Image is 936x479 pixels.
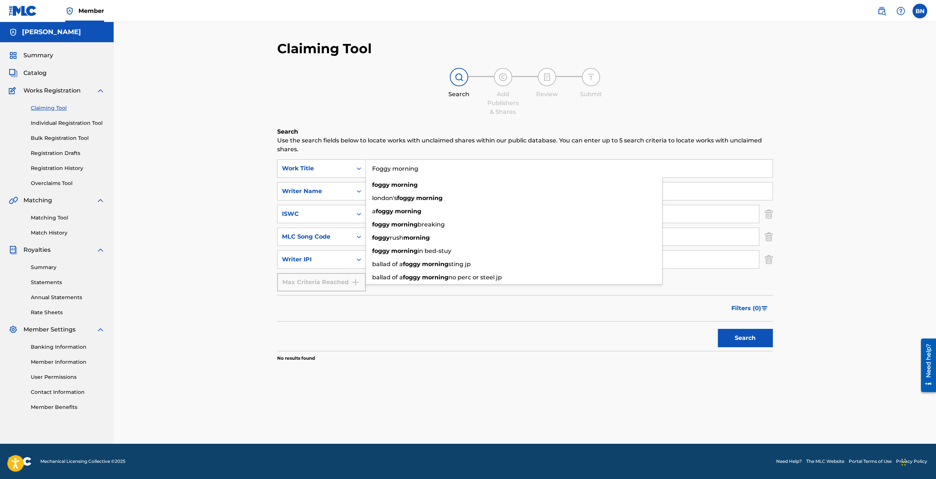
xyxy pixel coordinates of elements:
strong: foggy [397,195,415,202]
a: Banking Information [31,343,105,351]
strong: morning [391,247,418,254]
img: Catalog [9,69,18,77]
button: Filters (0) [727,299,773,317]
a: Match History [31,229,105,237]
button: Search [718,329,773,347]
img: search [877,7,886,15]
form: Search Form [277,159,773,351]
img: Works Registration [9,86,18,95]
span: in bed-stuy [418,247,451,254]
div: Drag [902,451,906,473]
strong: morning [403,234,430,241]
div: User Menu [913,4,927,18]
a: Portal Terms of Use [849,458,892,465]
a: Summary [31,264,105,271]
strong: foggy [372,221,390,228]
strong: morning [395,208,421,215]
img: Summary [9,51,18,60]
iframe: Chat Widget [899,444,936,479]
img: step indicator icon for Submit [587,73,595,81]
img: step indicator icon for Search [455,73,463,81]
h5: Brockwell Nason [22,28,81,36]
strong: foggy [403,261,421,268]
img: Delete Criterion [765,205,773,223]
div: Submit [573,90,609,99]
span: Royalties [23,246,51,254]
span: Summary [23,51,53,60]
div: Search [441,90,477,99]
span: ballad of a [372,261,403,268]
a: The MLC Website [806,458,844,465]
span: london's [372,195,397,202]
div: ISWC [282,210,348,218]
div: Review [529,90,565,99]
a: Bulk Registration Tool [31,134,105,142]
img: step indicator icon for Add Publishers & Shares [499,73,507,81]
a: CatalogCatalog [9,69,47,77]
span: Filters ( 0 ) [731,304,761,313]
strong: foggy [372,234,390,241]
a: Overclaims Tool [31,179,105,187]
a: User Permissions [31,373,105,381]
p: No results found [277,355,315,362]
img: Accounts [9,28,18,37]
strong: morning [391,221,418,228]
img: expand [96,246,105,254]
div: Help [893,4,908,18]
img: Matching [9,196,18,205]
img: step indicator icon for Review [543,73,551,81]
span: no perc or steel jp [448,274,502,281]
a: Individual Registration Tool [31,119,105,127]
a: Privacy Policy [896,458,927,465]
h6: Search [277,127,773,136]
span: sting jp [448,261,471,268]
img: Member Settings [9,325,18,334]
span: ballad of a [372,274,403,281]
a: Claiming Tool [31,104,105,112]
img: expand [96,86,105,95]
a: Member Information [31,358,105,366]
img: expand [96,325,105,334]
span: Catalog [23,69,47,77]
div: Writer Name [282,187,348,196]
h2: Claiming Tool [277,40,372,57]
a: SummarySummary [9,51,53,60]
a: Need Help? [776,458,802,465]
div: MLC Song Code [282,232,348,241]
strong: foggy [403,274,421,281]
span: breaking [418,221,445,228]
span: Works Registration [23,86,81,95]
a: Public Search [874,4,889,18]
strong: foggy [372,247,390,254]
div: Add Publishers & Shares [485,90,521,116]
img: Top Rightsholder [65,7,74,15]
span: Member Settings [23,325,76,334]
iframe: Resource Center [915,336,936,395]
span: Mechanical Licensing Collective © 2025 [40,458,125,465]
strong: morning [422,261,448,268]
img: filter [761,306,768,311]
p: Use the search fields below to locate works with unclaimed shares within our public database. You... [277,136,773,154]
strong: foggy [376,208,393,215]
strong: morning [422,274,448,281]
a: Statements [31,279,105,286]
span: rush [390,234,403,241]
strong: morning [416,195,443,202]
img: MLC Logo [9,6,37,16]
img: Delete Criterion [765,228,773,246]
a: Rate Sheets [31,309,105,316]
img: expand [96,196,105,205]
span: Member [78,7,104,15]
a: Matching Tool [31,214,105,222]
img: Royalties [9,246,18,254]
img: help [896,7,905,15]
a: Registration Drafts [31,149,105,157]
a: Registration History [31,164,105,172]
a: Annual Statements [31,294,105,301]
span: a [372,208,376,215]
div: Writer IPI [282,255,348,264]
strong: morning [391,181,418,188]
